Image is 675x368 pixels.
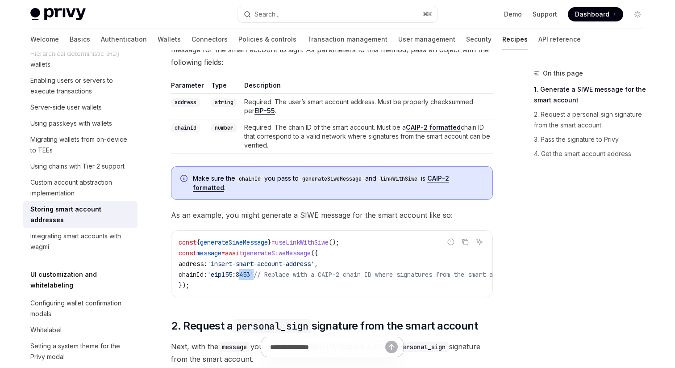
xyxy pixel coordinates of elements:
a: Wallets [158,29,181,50]
h5: UI customization and whitelabeling [30,269,137,291]
span: const [179,249,196,257]
code: personal_sign [233,319,312,333]
th: Type [208,81,241,94]
button: Copy the contents from the code block [459,236,471,248]
span: Dashboard [575,10,609,19]
div: Migrating wallets from on-device to TEEs [30,134,132,156]
td: Required. The chain ID of the smart account. Must be a chain ID that correspond to a valid networ... [241,119,493,154]
a: Transaction management [307,29,387,50]
span: ({ [311,249,318,257]
span: generateSiweMessage [243,249,311,257]
a: 1. Generate a SIWE message for the smart account [534,82,652,107]
span: const [179,238,196,246]
a: Custom account abstraction implementation [23,174,137,201]
code: number [211,123,237,132]
span: As an example, you might generate a SIWE message for the smart account like so: [171,209,493,221]
a: Configuring wallet confirmation modals [23,295,137,322]
span: useLinkWithSiwe [275,238,329,246]
div: Using passkeys with wallets [30,118,112,129]
div: Enabling users or servers to execute transactions [30,75,132,97]
button: Send message [385,341,398,353]
a: Support [533,10,557,19]
div: Configuring wallet confirmation modals [30,298,132,319]
code: address [171,98,200,107]
th: Description [241,81,493,94]
button: Toggle dark mode [630,7,645,21]
button: Open search [237,6,437,22]
a: Dashboard [568,7,623,21]
a: Enabling users or servers to execute transactions [23,72,137,99]
span: (); [329,238,339,246]
a: 2. Request a personal_sign signature from the smart account [534,107,652,132]
a: Server-side user wallets [23,99,137,115]
span: 'insert-smart-account-address' [207,260,314,268]
th: Parameter [171,81,208,94]
a: Welcome [30,29,59,50]
span: = [271,238,275,246]
a: Policies & controls [238,29,296,50]
span: generateSiweMessage [200,238,268,246]
span: On this page [543,68,583,79]
span: address: [179,260,207,268]
input: Ask a question... [270,337,385,357]
a: Setting a system theme for the Privy modal [23,338,137,365]
a: 4. Get the smart account address [534,147,652,161]
span: }); [179,281,189,289]
a: Security [466,29,492,50]
a: User management [398,29,455,50]
span: ⌘ K [423,11,432,18]
span: = [221,249,225,257]
span: 'eip155:8453' [207,271,254,279]
td: Required. The user’s smart account address. Must be properly checksummed per . [241,94,493,119]
a: Integrating smart accounts with wagmi [23,228,137,255]
a: Demo [504,10,522,19]
a: Migrating wallets from on-device to TEEs [23,131,137,158]
span: { [196,238,200,246]
code: string [211,98,237,107]
span: // Replace with a CAIP-2 chain ID where signatures from the smart account can be verified [254,271,571,279]
a: Basics [70,29,90,50]
code: generateSiweMessage [299,174,365,183]
div: Storing smart account addresses [30,204,132,225]
button: Report incorrect code [445,236,457,248]
code: chainId [171,123,200,132]
a: CAIP-2 formatted [406,123,461,131]
span: } [268,238,271,246]
span: Make sure the you pass to and is . [193,174,483,192]
a: Using passkeys with wallets [23,115,137,131]
svg: Info [180,175,189,184]
a: Using chains with Tier 2 support [23,158,137,174]
a: Authentication [101,29,147,50]
a: 3. Pass the signature to Privy [534,132,652,147]
div: Search... [254,9,279,20]
code: linkWithSiwe [376,174,421,183]
a: EIP-55 [254,107,275,115]
span: await [225,249,243,257]
div: Integrating smart accounts with wagmi [30,231,132,252]
div: Whitelabel [30,325,62,335]
span: message [196,249,221,257]
span: , [314,260,318,268]
a: API reference [538,29,581,50]
button: Ask AI [474,236,485,248]
div: Setting a system theme for the Privy modal [30,341,132,362]
a: Storing smart account addresses [23,201,137,228]
a: Recipes [502,29,528,50]
code: chainId [235,174,264,183]
span: 2. Request a signature from the smart account [171,319,478,333]
div: Server-side user wallets [30,102,102,113]
div: Using chains with Tier 2 support [30,161,125,172]
div: Custom account abstraction implementation [30,177,132,199]
a: Whitelabel [23,322,137,338]
a: Connectors [192,29,228,50]
span: chainId: [179,271,207,279]
img: light logo [30,8,86,21]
